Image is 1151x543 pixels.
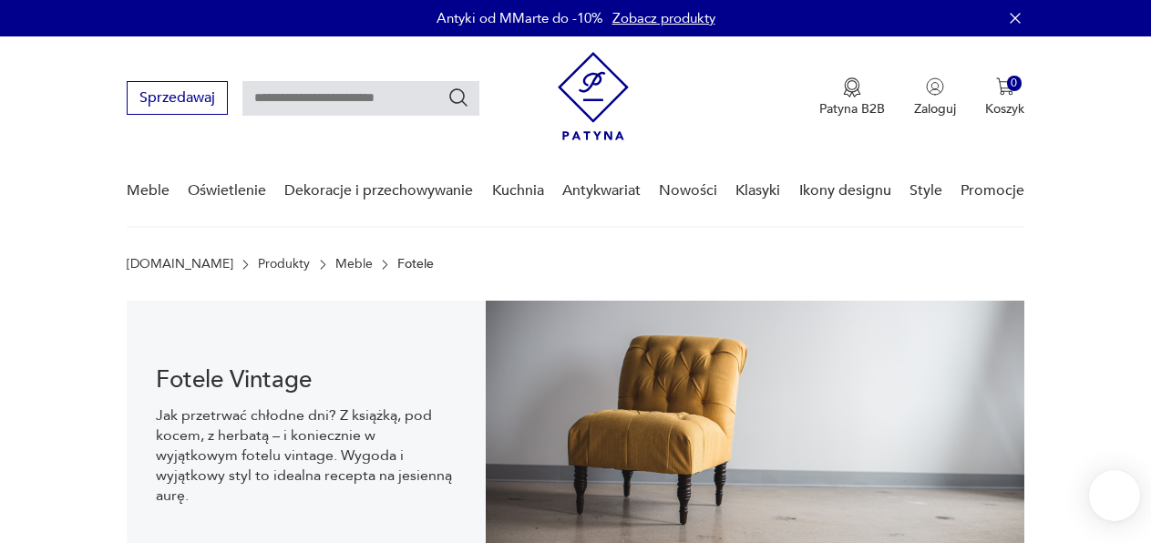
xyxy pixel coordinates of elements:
p: Antyki od MMarte do -10% [437,9,603,27]
a: Dekoracje i przechowywanie [284,156,473,226]
a: Meble [335,257,373,271]
img: Patyna - sklep z meblami i dekoracjami vintage [558,52,629,140]
a: Antykwariat [562,156,641,226]
button: Patyna B2B [819,77,885,118]
img: Ikona medalu [843,77,861,97]
a: Ikona medaluPatyna B2B [819,77,885,118]
p: Patyna B2B [819,100,885,118]
p: Fotele [397,257,434,271]
a: [DOMAIN_NAME] [127,257,233,271]
img: Ikonka użytkownika [926,77,944,96]
a: Ikony designu [799,156,891,226]
a: Promocje [961,156,1024,226]
a: Sprzedawaj [127,93,228,106]
img: Ikona koszyka [996,77,1014,96]
a: Klasyki [735,156,780,226]
iframe: Smartsupp widget button [1089,470,1140,521]
h1: Fotele Vintage [156,369,457,391]
a: Zobacz produkty [612,9,715,27]
p: Koszyk [985,100,1024,118]
a: Kuchnia [492,156,544,226]
button: Zaloguj [914,77,956,118]
button: 0Koszyk [985,77,1024,118]
a: Nowości [659,156,717,226]
div: 0 [1007,76,1023,91]
a: Style [909,156,942,226]
p: Jak przetrwać chłodne dni? Z książką, pod kocem, z herbatą – i koniecznie w wyjątkowym fotelu vin... [156,405,457,506]
a: Meble [127,156,170,226]
p: Zaloguj [914,100,956,118]
a: Produkty [258,257,310,271]
button: Szukaj [447,87,469,108]
button: Sprzedawaj [127,81,228,115]
a: Oświetlenie [188,156,266,226]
